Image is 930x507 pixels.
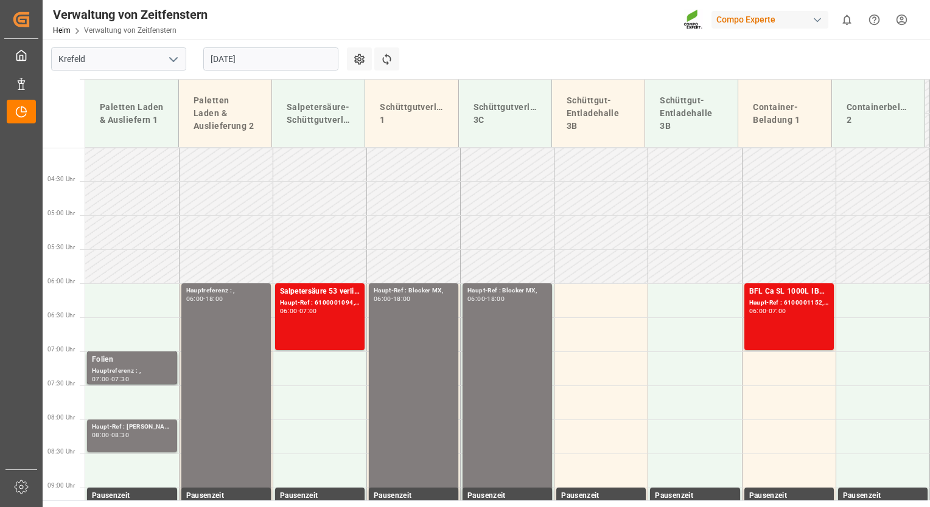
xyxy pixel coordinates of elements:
[716,13,775,26] font: Compo Experte
[206,296,223,302] div: 18:00
[299,308,317,314] div: 07:00
[203,47,338,71] input: TT-MM-JJJJ
[766,308,768,314] div: -
[47,278,75,285] span: 06:00 Uhr
[47,346,75,353] span: 07:00 Uhr
[655,490,735,502] div: Pausenzeit
[92,490,172,502] div: Pausenzeit
[487,296,505,302] div: 18:00
[561,490,641,502] div: Pausenzeit
[467,490,547,502] div: Pausenzeit
[298,308,299,314] div: -
[111,376,129,382] div: 07:30
[53,5,208,24] div: Verwaltung von Zeitfenstern
[749,286,829,298] div: BFL Ca SL 1000L IBC MTO; DMPP 33,5% NTC rotbraun 1100kg CON; DMPP 34,8% NTC Sol 1100kg CON;
[110,376,111,382] div: -
[467,296,485,302] div: 06:00
[92,366,172,376] div: Hauptreferenz : ,
[92,432,110,438] div: 08:00
[655,89,728,137] div: Schüttgut-Entladehalle 3B
[375,96,448,131] div: Schüttgutverladehalle 1
[842,96,915,131] div: Containerbeladung 2
[92,422,172,432] div: Haupt-Ref : [PERSON_NAME],
[47,482,75,489] span: 09:00 Uhr
[393,296,411,302] div: 18:00
[164,50,182,69] button: Menü öffnen
[485,296,487,302] div: -
[47,448,75,455] span: 08:30 Uhr
[684,9,703,30] img: Screenshot%202023-09-29%20at%2010.02.21.png_1712312052.png
[467,286,547,296] div: Haupt-Ref : Blocker MX,
[833,6,861,33] button: 0 neue Benachrichtigungen anzeigen
[749,298,829,308] div: Haupt-Ref : 6100001152, 2000000122;
[92,376,110,382] div: 07:00
[749,308,767,314] div: 06:00
[186,286,266,296] div: Hauptreferenz : ,
[391,296,393,302] div: -
[203,296,205,302] div: -
[469,96,542,131] div: Schüttgutverladehalle 3C
[769,308,786,314] div: 07:00
[748,96,821,131] div: Container-Beladung 1
[186,296,204,302] div: 06:00
[47,414,75,421] span: 08:00 Uhr
[280,298,360,308] div: Haupt-Ref : 6100001094, 2000001004;
[374,286,453,296] div: Haupt-Ref : Blocker MX,
[189,89,262,137] div: Paletten Laden & Auslieferung 2
[92,354,172,366] div: Folien
[47,176,75,182] span: 04:30 Uhr
[843,490,923,502] div: Pausenzeit
[47,380,75,387] span: 07:30 Uhr
[711,8,833,31] button: Compo Experte
[749,490,829,502] div: Pausenzeit
[51,47,186,71] input: Typ zum Suchen/Auswählen
[280,308,298,314] div: 06:00
[47,312,75,319] span: 06:30 Uhr
[47,210,75,216] span: 05:00 Uhr
[95,96,169,131] div: Paletten Laden & Ausliefern 1
[186,490,266,502] div: Pausenzeit
[562,89,635,137] div: Schüttgut-Entladehalle 3B
[282,96,355,131] div: Salpetersäure-Schüttgutverladung
[111,432,129,438] div: 08:30
[280,490,360,502] div: Pausenzeit
[374,490,453,502] div: Pausenzeit
[47,244,75,250] span: 05:30 Uhr
[110,432,111,438] div: -
[374,296,391,302] div: 06:00
[861,6,888,33] button: Hilfe-Center
[280,286,360,298] div: Salpetersäure 53 verlieren;
[53,26,71,35] a: Heim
